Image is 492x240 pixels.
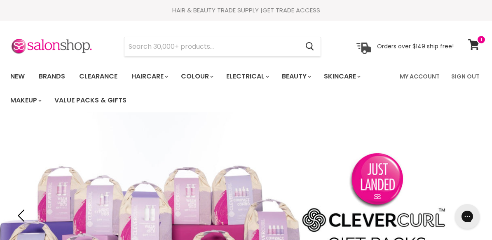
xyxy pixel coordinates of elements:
a: Sign Out [446,68,485,85]
a: Brands [33,68,71,85]
a: Haircare [125,68,173,85]
button: Previous [14,207,31,224]
p: Orders over $149 ship free! [377,43,454,50]
a: Electrical [220,68,274,85]
form: Product [124,37,321,57]
a: Makeup [4,92,47,109]
button: Search [299,37,321,56]
a: GET TRADE ACCESS [262,6,320,14]
a: Value Packs & Gifts [48,92,133,109]
iframe: Gorgias live chat messenger [451,201,484,232]
a: Skincare [318,68,365,85]
a: Beauty [276,68,316,85]
a: New [4,68,31,85]
a: Clearance [73,68,124,85]
a: My Account [395,68,445,85]
ul: Main menu [4,64,395,112]
input: Search [124,37,299,56]
a: Colour [175,68,218,85]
